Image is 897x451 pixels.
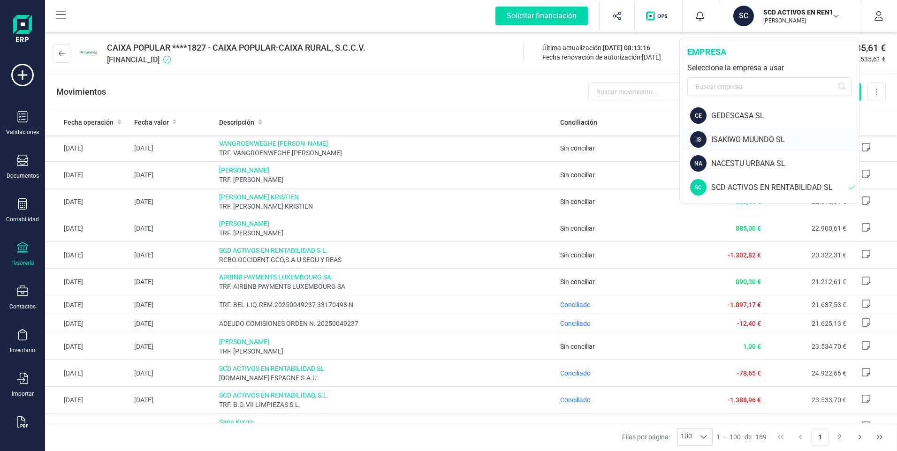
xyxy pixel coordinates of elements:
[10,346,35,354] div: Inventario
[763,17,838,24] p: [PERSON_NAME]
[45,188,130,215] td: [DATE]
[728,251,761,259] span: -1.302,82 €
[219,337,552,346] span: [PERSON_NAME]
[736,278,761,286] span: 890,30 €
[765,295,850,314] td: 21.637,53 €
[560,118,597,127] span: Conciliación
[716,432,720,442] span: 1
[45,314,130,333] td: [DATE]
[45,295,130,314] td: [DATE]
[219,165,552,175] span: [PERSON_NAME]
[13,15,32,45] img: Logo Finanedi
[219,192,552,202] span: [PERSON_NAME] KRISTIEN
[728,396,761,404] span: -1.388,96 €
[219,219,552,228] span: [PERSON_NAME]
[219,400,552,409] span: TRF. B.G.VII LIMPIEZAS S.L.
[45,413,130,440] td: [DATE]
[733,6,754,26] div: SC
[851,428,869,446] button: Next Page
[737,320,761,327] span: -12,40 €
[687,77,851,96] input: Buscar empresa
[219,255,552,264] span: RCBO.OCCIDENT GCO,S.A.U SEGU Y REAS
[130,269,216,295] td: [DATE]
[130,413,216,440] td: [DATE]
[45,333,130,360] td: [DATE]
[646,11,671,21] img: Logo de OPS
[730,432,741,442] span: 100
[45,242,130,269] td: [DATE]
[711,182,849,193] div: SCD ACTIVOS EN RENTABILIDAD SL
[219,246,552,255] span: SCD ACTIVOS EN RENTABILIDAD S.L.
[130,242,216,269] td: [DATE]
[219,148,552,158] span: TRF. VANGROENWEGHE [PERSON_NAME]
[45,215,130,242] td: [DATE]
[130,162,216,188] td: [DATE]
[542,43,661,53] div: Última actualización:
[560,198,595,205] span: Sin conciliar
[56,85,106,98] p: Movimientos
[690,107,707,124] div: GE
[6,128,39,136] div: Validaciones
[219,202,552,211] span: TRF. [PERSON_NAME] KRISTIEN
[791,428,809,446] button: Previous Page
[560,343,595,350] span: Sin conciliar
[560,396,591,404] span: Conciliado
[560,225,595,232] span: Sin conciliar
[642,53,661,61] span: [DATE]
[711,110,859,121] div: GEDESCASA SL
[711,158,859,169] div: NACESTU URBANA SL
[130,135,216,162] td: [DATE]
[765,360,850,386] td: 24.922,66 €
[130,314,216,333] td: [DATE]
[64,118,114,127] span: Fecha operación
[542,53,661,62] div: Fecha renovación de autorización:
[622,428,713,446] div: Filas por página:
[130,188,216,215] td: [DATE]
[219,319,552,328] span: ADEUDO COMISIONES ORDEN N. 20250049237
[219,272,552,282] span: AIRBNB PAYMENTS LUXEMBOURG SA
[603,44,650,52] span: [DATE] 08:13:16
[219,391,552,400] span: SCD ACTIVOS EN RENTABILIDAD, S.L.
[219,175,552,184] span: TRF. [PERSON_NAME]
[716,432,767,442] div: -
[107,54,365,66] span: [FINANCIAL_ID]
[743,343,761,350] span: 1,00 €
[560,320,591,327] span: Conciliado
[12,390,34,398] div: Importar
[765,413,850,440] td: 25.001,31 €
[219,118,254,127] span: Descripción
[45,386,130,413] td: [DATE]
[560,301,591,308] span: Conciliado
[219,417,552,427] span: Sana Kvrgic
[219,282,552,291] span: TRF. AIRBNB PAYMENTS LUXEMBOURG SA
[219,346,552,356] span: TRF. [PERSON_NAME]
[763,8,838,17] p: SCD ACTIVOS EN RENTABILIDAD SL
[6,216,39,223] div: Contabilidad
[736,225,761,232] span: 885,00 €
[765,386,850,413] td: 23.533,70 €
[765,215,850,242] td: 22.900,61 €
[219,300,552,309] span: TRF. BEL-LIQ.REM.20250049237 33170498 N
[130,360,216,386] td: [DATE]
[678,428,695,445] span: 100
[219,373,552,383] span: [DOMAIN_NAME] ESPAGNE S.A.U
[219,139,552,148] span: VANGROENWEGHE [PERSON_NAME]
[745,432,752,442] span: de
[765,314,850,333] td: 21.625,13 €
[737,369,761,377] span: -78,65 €
[11,259,34,267] div: Tesorería
[687,45,851,59] div: empresa
[219,364,552,373] span: SCD ACTIVOS EN RENTABILIDAD SL
[130,215,216,242] td: [DATE]
[130,333,216,360] td: [DATE]
[831,428,849,446] button: Page 2
[765,242,850,269] td: 20.322,31 €
[560,278,595,286] span: Sin conciliar
[690,179,707,195] div: SC
[484,1,599,31] button: Solicitar financiación
[851,54,886,64] span: 24.535,61 €
[588,83,723,101] input: Buscar movimiento...
[765,269,850,295] td: 21.212,61 €
[45,162,130,188] td: [DATE]
[219,228,552,238] span: TRF. [PERSON_NAME]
